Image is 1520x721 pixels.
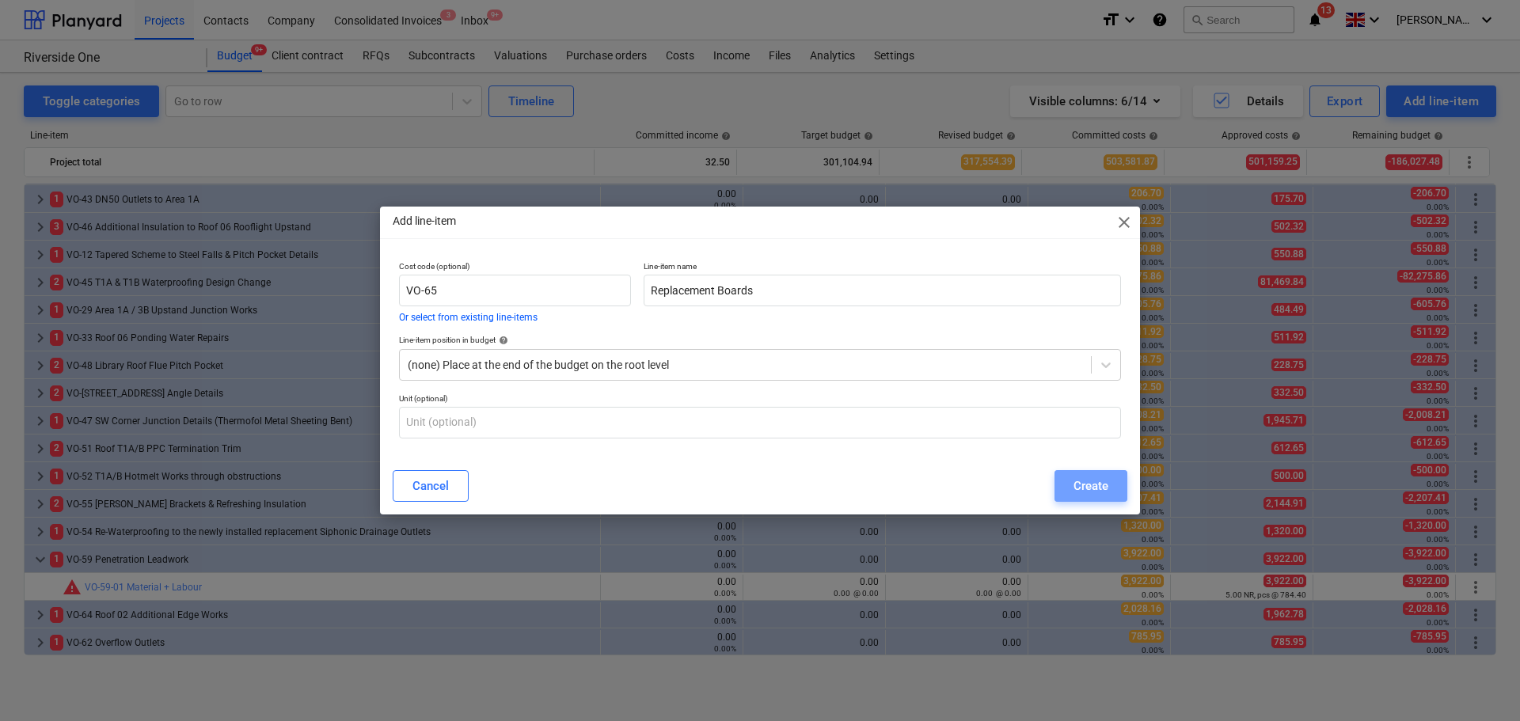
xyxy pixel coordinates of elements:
[399,393,1121,407] p: Unit (optional)
[644,261,1121,275] p: Line-item name
[1441,645,1520,721] iframe: Chat Widget
[412,476,449,496] div: Cancel
[496,336,508,345] span: help
[1115,213,1134,232] span: close
[399,407,1121,438] input: Unit (optional)
[399,313,538,322] button: Or select from existing line-items
[1073,476,1108,496] div: Create
[1054,470,1127,502] button: Create
[393,213,456,230] p: Add line-item
[399,335,1121,345] div: Line-item position in budget
[393,470,469,502] button: Cancel
[399,261,631,275] p: Cost code (optional)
